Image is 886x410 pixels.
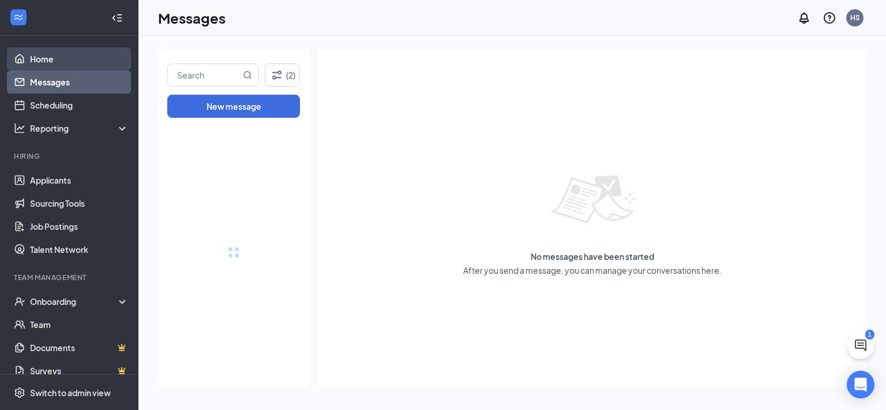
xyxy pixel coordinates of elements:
[823,11,836,25] svg: QuestionInfo
[167,95,300,118] button: New message
[14,387,25,398] svg: Settings
[30,70,129,94] a: Messages
[30,296,119,307] div: Onboarding
[265,64,300,87] button: Filter (2)
[111,12,123,24] svg: Collapse
[30,359,129,382] a: SurveysCrown
[854,338,868,352] svg: ChatActive
[270,68,284,82] svg: Filter
[30,387,111,398] div: Switch to admin view
[30,313,129,336] a: Team
[847,371,874,398] div: Open Intercom Messenger
[30,215,129,238] a: Job Postings
[14,151,126,161] div: Hiring
[531,251,654,262] span: No messages have been started
[30,238,129,261] a: Talent Network
[850,13,860,23] div: HS
[158,8,226,28] h1: Messages
[243,70,252,80] svg: MagnifyingGlass
[14,273,126,282] div: Team Management
[30,94,129,117] a: Scheduling
[14,122,25,134] svg: Analysis
[463,264,722,276] span: After you send a message, you can manage your conversations here.
[14,296,25,307] svg: UserCheck
[30,192,129,215] a: Sourcing Tools
[30,169,129,192] a: Applicants
[797,11,811,25] svg: Notifications
[30,122,129,134] div: Reporting
[13,12,24,23] svg: WorkstreamLogo
[30,336,129,359] a: DocumentsCrown
[865,330,874,340] div: 1
[847,331,874,359] button: ChatActive
[30,47,129,70] a: Home
[168,64,241,86] input: Search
